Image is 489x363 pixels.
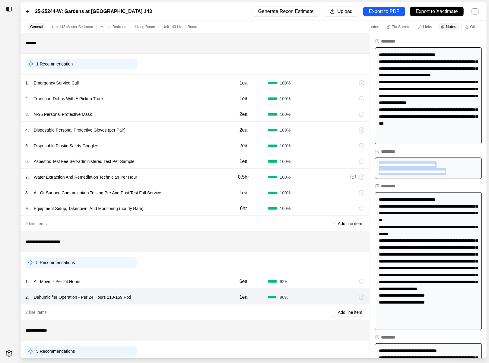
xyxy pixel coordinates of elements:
p: Tic Sheets [392,24,410,29]
span: 90 % [280,294,288,300]
button: Export to PDF [363,7,405,16]
p: Transport Debris With A Pickup Truck [31,94,106,103]
p: Links [423,24,432,29]
label: 25-25244-W: Gardens at [GEOGRAPHIC_DATA] 143 [35,8,152,15]
p: + [333,309,335,316]
button: +Add line item [330,219,365,228]
p: Add line item [338,221,362,227]
p: 2ea [240,142,248,149]
p: Unit 143 Living Room [163,24,197,29]
p: 2 . [25,294,29,300]
img: right-panel.svg [468,5,482,18]
p: Asbestos Test Fee Self-administered Test Per Sample [31,157,137,166]
p: 7 . [25,174,29,180]
p: N-95 Personal Protective Mask [31,110,94,119]
p: 1ea [240,158,248,165]
p: 2 . [25,96,29,102]
p: 6 . [25,158,29,164]
span: 100 % [280,158,291,164]
p: Other [470,24,480,29]
p: 8 . [25,190,29,196]
img: toggle sidebar [6,6,12,12]
span: 100 % [280,205,291,212]
p: 3 . [25,111,29,117]
p: Upload [337,8,353,15]
p: Unit 143 Master Bedroom [52,24,93,29]
p: Air Mover - Per 24 Hours [31,277,83,286]
p: Notes [446,24,456,29]
p: 4 . [25,127,29,133]
button: Generate Recon Estimate [252,7,319,16]
span: 100 % [280,80,291,86]
p: Photos [367,24,379,29]
p: 9 line items [25,221,47,227]
p: Air Or Surface Contamination Testing Pre And Post Test Full Service [31,189,164,197]
p: 6hr [240,205,247,212]
span: 100 % [280,143,291,149]
button: +Add line item [330,308,365,317]
span: 100 % [280,111,291,117]
button: Export to Xactimate [410,7,464,16]
span: 100 % [280,127,291,133]
p: Dehumidifier Operation - Per 24 Hours 110-159 Ppd [31,293,134,301]
button: Upload [324,7,358,16]
p: Disposable Personal Protective Gloves (per Pair) [31,126,128,134]
p: 1ea [240,95,248,102]
p: Export to Xactimate [416,8,458,15]
p: General [30,24,43,29]
p: Water Extraction And Remediation Technician Per Hour [31,173,140,181]
p: 1 . [25,279,29,285]
span: 100 % [280,190,291,196]
p: Master Bedroom [100,24,127,29]
p: Generate Recon Estimate [258,8,314,15]
span: 92 % [280,279,288,285]
p: + [333,220,335,227]
p: Add line item [338,309,362,315]
p: 1ea [240,294,248,301]
p: 2ea [240,111,248,118]
span: 100 % [280,174,291,180]
p: 5 Recommendations [36,348,75,354]
img: comment [350,174,356,180]
p: 0.5hr [238,174,249,181]
p: 2ea [240,126,248,134]
p: Living Room [135,24,155,29]
p: 1ea [240,79,248,87]
p: 1ea [240,189,248,196]
p: Emergency Service Call [31,79,81,87]
p: 1 . [25,80,29,86]
p: 6ea [240,278,248,285]
p: 9 . [25,205,29,212]
p: 5 Recommendations [36,260,75,266]
p: Disposable Plastic Safety Goggles [31,142,101,150]
p: 5 . [25,143,29,149]
p: 1 Recommendation [36,61,73,67]
p: 2 line items [25,309,47,315]
p: Export to PDF [369,8,399,15]
p: Equipment Setup, Takedown, And Monitoring (hourly Rate) [31,204,146,213]
span: 100 % [280,96,291,102]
